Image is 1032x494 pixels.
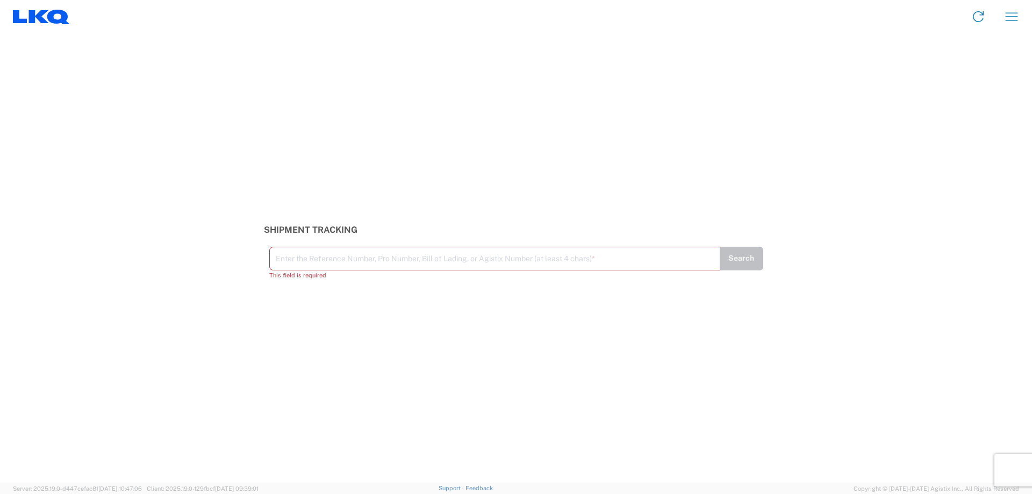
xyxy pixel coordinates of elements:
[465,485,493,491] a: Feedback
[98,485,142,492] span: [DATE] 10:47:06
[13,485,142,492] span: Server: 2025.19.0-d447cefac8f
[439,485,465,491] a: Support
[854,484,1019,493] span: Copyright © [DATE]-[DATE] Agistix Inc., All Rights Reserved
[215,485,259,492] span: [DATE] 09:39:01
[269,270,720,280] div: This field is required
[264,225,769,235] h3: Shipment Tracking
[147,485,259,492] span: Client: 2025.19.0-129fbcf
